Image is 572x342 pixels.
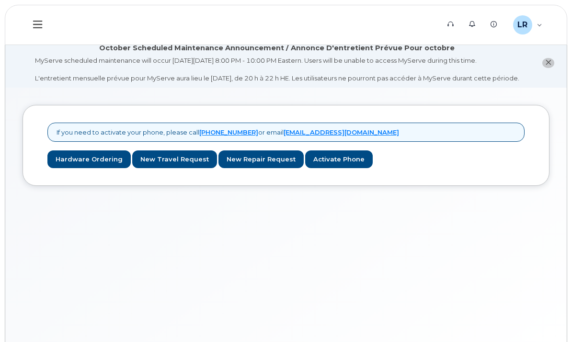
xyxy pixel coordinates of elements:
[305,150,373,168] a: Activate Phone
[57,128,399,137] p: If you need to activate your phone, please call or email
[35,56,519,83] div: MyServe scheduled maintenance will occur [DATE][DATE] 8:00 PM - 10:00 PM Eastern. Users will be u...
[99,43,455,53] div: October Scheduled Maintenance Announcement / Annonce D'entretient Prévue Pour octobre
[542,58,554,68] button: close notification
[132,150,217,168] a: New Travel Request
[199,128,258,136] a: [PHONE_NUMBER]
[284,128,399,136] a: [EMAIL_ADDRESS][DOMAIN_NAME]
[47,150,131,168] a: Hardware Ordering
[218,150,304,168] a: New Repair Request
